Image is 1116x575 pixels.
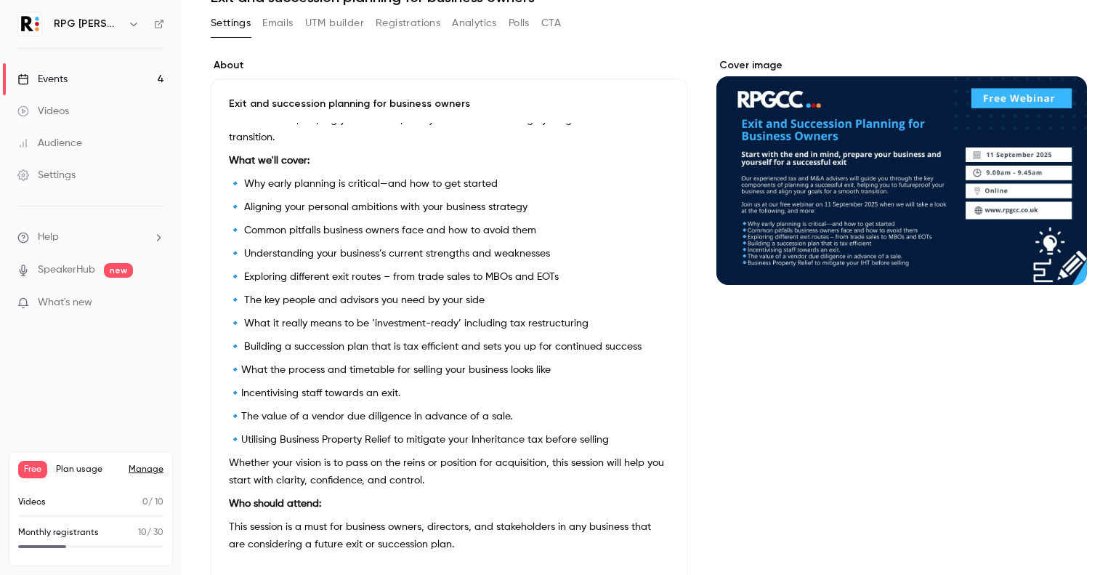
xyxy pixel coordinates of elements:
[211,12,251,35] button: Settings
[142,496,163,509] p: / 10
[18,12,41,36] img: RPG Crouch Chapman LLP
[17,230,164,245] li: help-dropdown-opener
[229,245,669,262] p: 🔹 Understanding your business’s current strengths and weaknesses
[18,461,47,478] span: Free
[56,464,120,475] span: Plan usage
[229,338,669,355] p: 🔹 Building a succession plan that is tax efficient and sets you up for continued success
[138,526,163,539] p: / 30
[229,408,669,425] p: 🔹The value of a vendor due diligence in advance of a sale.
[229,156,310,166] strong: What we'll cover:
[147,297,164,310] iframe: Noticeable Trigger
[716,58,1087,73] label: Cover image
[305,12,364,35] button: UTM builder
[229,499,321,509] strong: Who should attend:
[211,58,687,73] label: About
[229,198,669,216] p: 🔹 Aligning your personal ambitions with your business strategy
[17,104,69,118] div: Videos
[376,12,440,35] button: Registrations
[138,528,147,537] span: 10
[229,431,669,449] p: 🔹Utilising Business Property Relief to mitigate your Inheritance tax before selling
[18,526,99,539] p: Monthly registrants
[229,175,669,193] p: 🔹 Why early planning is critical—and how to get started
[17,168,76,182] div: Settings
[229,222,669,239] p: 🔹 Common pitfalls business owners face and how to avoid them
[229,268,669,286] p: 🔹 Exploring different exit routes – from trade sales to MBOs and EOTs
[18,496,46,509] p: Videos
[38,295,92,310] span: What's new
[229,385,669,402] p: 🔹Incentivising staff towards an exit.
[452,12,497,35] button: Analytics
[142,498,148,507] span: 0
[104,263,133,278] span: new
[229,97,669,111] p: Exit and succession planning for business owners
[129,464,163,475] a: Manage
[262,12,293,35] button: Emails
[54,17,122,31] h6: RPG [PERSON_NAME] [PERSON_NAME] LLP
[38,230,59,245] span: Help
[17,136,82,150] div: Audience
[229,315,669,332] p: 🔹 What it really means to be ‘investment-ready’ including tax restructuring
[229,454,669,489] p: Whether your vision is to pass on the reins or position for acquisition, this session will help y...
[229,518,669,553] p: This session is a must for business owners, directors, and stakeholders in any business that are ...
[229,291,669,309] p: 🔹 The key people and advisors you need by your side
[38,262,95,278] a: SpeakerHub
[17,72,68,87] div: Events
[541,12,561,35] button: CTA
[509,12,530,35] button: Polls
[716,58,1087,285] section: Cover image
[229,361,669,379] p: 🔹What the process and timetable for selling your business looks like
